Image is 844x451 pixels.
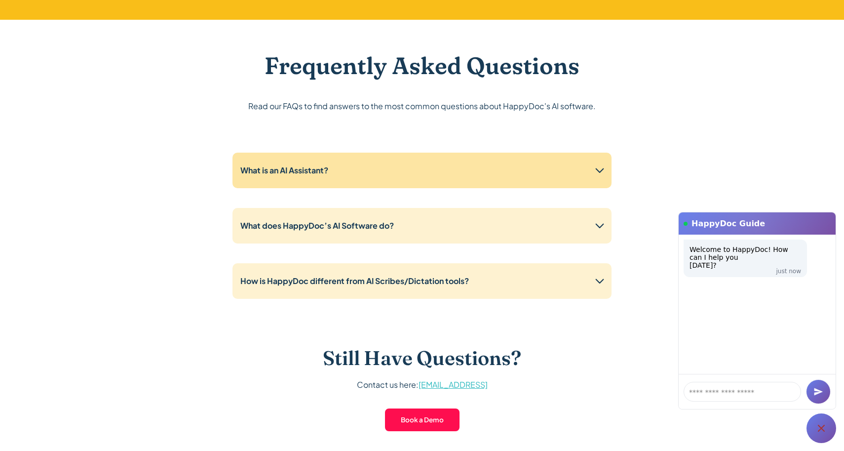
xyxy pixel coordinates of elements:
[323,346,521,370] h3: Still Have Questions?
[265,51,579,80] h2: Frequently Asked Questions
[419,379,488,390] a: [EMAIL_ADDRESS]
[248,99,596,113] p: Read our FAQs to find answers to the most common questions about HappyDoc's AI software.
[240,165,328,175] strong: What is an AI Assistant?
[240,220,394,231] strong: What does HappyDoc’s AI Software do?
[384,408,460,432] a: Book a Demo
[357,378,488,392] p: Contact us here:
[240,276,469,286] strong: How is HappyDoc different from AI Scribes/Dictation tools?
